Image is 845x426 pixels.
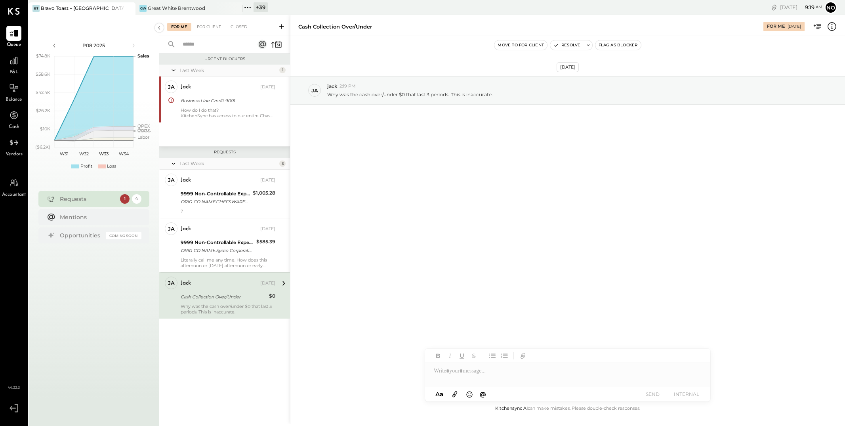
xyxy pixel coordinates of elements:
[60,42,128,49] div: P08 2025
[35,144,50,150] text: ($6.2K)
[181,246,254,254] div: ORIG CO NAME:Sysco Corporatio ORIG ID:XXXXXX4834 DESC DATE: CO ENTRY DESCR:Payment SEC:CCD TRACE#...
[181,107,275,118] div: How do I do that?
[60,195,116,203] div: Requests
[254,2,268,12] div: + 39
[770,3,778,11] div: copy link
[260,280,275,287] div: [DATE]
[340,83,356,90] span: 2:19 PM
[181,176,191,184] div: jack
[168,176,175,184] div: ja
[60,151,69,157] text: W31
[457,351,467,361] button: Underline
[179,160,277,167] div: Last Week
[279,160,286,167] div: 3
[9,124,19,131] span: Cash
[181,198,250,206] div: ORIG CO NAME:CHEFSWAREHOUSEWE ORIG ID:3383693141 DESC DATE:250
[0,26,27,49] a: Queue
[163,56,286,62] div: Urgent Blockers
[137,53,149,59] text: Sales
[6,96,22,103] span: Balance
[181,257,275,268] div: Literally call me any time. How does this afternoon or [DATE] afternoon or early [DATE] morning s...
[499,351,509,361] button: Ordered List
[179,67,277,74] div: Last Week
[440,390,443,398] span: a
[433,351,443,361] button: Bold
[311,87,318,94] div: ja
[469,351,479,361] button: Strikethrough
[36,53,50,59] text: $74.8K
[824,1,837,14] button: No
[181,293,267,301] div: Cash Collection Over/Under
[788,24,801,29] div: [DATE]
[36,71,50,77] text: $58.6K
[99,151,109,157] text: W33
[327,83,338,90] span: jack
[0,80,27,103] a: Balance
[36,90,50,95] text: $42.4K
[120,194,130,204] div: 1
[327,91,493,98] p: Why was the cash over/under $0 that last 3 periods. This is inaccurate.
[253,189,275,197] div: $1,005.28
[40,126,50,132] text: $10K
[163,149,286,155] div: Requests
[7,42,21,49] span: Queue
[36,108,50,113] text: $26.2K
[137,134,149,140] text: Labor
[260,226,275,232] div: [DATE]
[181,239,254,246] div: 9999 Non-Controllable Expenses:Other Income and Expenses:To Be Classified P&L
[2,191,26,199] span: Accountant
[193,23,225,31] div: For Client
[298,23,372,31] div: Cash Collection Over/Under
[480,390,486,398] span: @
[477,389,488,399] button: @
[118,151,129,157] text: W34
[445,351,455,361] button: Italic
[148,5,205,11] div: Great White Brentwood
[168,83,175,91] div: ja
[106,232,141,239] div: Coming Soon
[168,225,175,233] div: ja
[181,113,275,118] div: KitchenSync has access to our entire Chase banking account...
[181,97,273,105] div: Business Line Credit 9001
[181,304,275,315] div: Why was the cash over/under $0 that last 3 periods. This is inaccurate.
[32,5,40,12] div: BT
[260,177,275,183] div: [DATE]
[137,127,151,133] text: Occu...
[227,23,251,31] div: Closed
[137,123,150,129] text: OPEX
[0,176,27,199] a: Accountant
[671,389,702,399] button: INTERNAL
[637,389,668,399] button: SEND
[132,194,141,204] div: 4
[181,279,191,287] div: jack
[260,84,275,90] div: [DATE]
[41,5,124,11] div: Bravo Toast – [GEOGRAPHIC_DATA]
[595,40,641,50] button: Flag as Blocker
[279,67,286,73] div: 1
[780,4,822,11] div: [DATE]
[433,390,446,399] button: Aa
[550,40,584,50] button: Resolve
[557,62,579,72] div: [DATE]
[269,292,275,300] div: $0
[167,23,191,31] div: For Me
[79,151,89,157] text: W32
[10,69,19,76] span: P&L
[0,108,27,131] a: Cash
[107,163,116,170] div: Loss
[181,190,250,198] div: 9999 Non-Controllable Expenses:Other Income and Expenses:To Be Classified P&L
[181,83,191,91] div: jack
[60,213,137,221] div: Mentions
[0,135,27,158] a: Vendors
[767,23,785,30] div: For Me
[0,53,27,76] a: P&L
[494,40,547,50] button: Move to for client
[181,208,275,214] div: ?
[256,238,275,246] div: $585.39
[139,5,147,12] div: GW
[137,128,151,134] text: COGS
[518,351,528,361] button: Add URL
[6,151,23,158] span: Vendors
[181,225,191,233] div: jack
[60,231,102,239] div: Opportunities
